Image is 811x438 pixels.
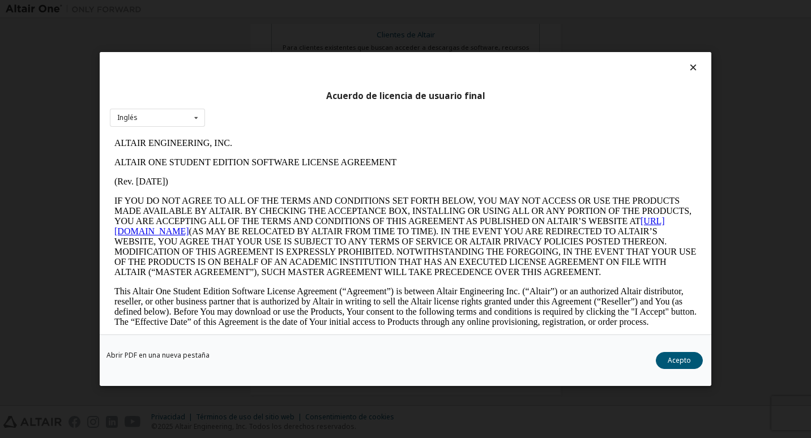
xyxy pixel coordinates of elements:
[5,5,587,15] p: ALTAIR ENGINEERING, INC.
[5,153,587,194] p: This Altair One Student Edition Software License Agreement (“Agreement”) is between Altair Engine...
[5,24,587,34] p: ALTAIR ONE STUDENT EDITION SOFTWARE LICENSE AGREEMENT
[5,43,587,53] p: (Rev. [DATE])
[117,114,138,121] div: Inglés
[5,62,587,144] p: IF YOU DO NOT AGREE TO ALL OF THE TERMS AND CONDITIONS SET FORTH BELOW, YOU MAY NOT ACCESS OR USE...
[656,352,703,369] button: Acepto
[110,91,701,102] div: Acuerdo de licencia de usuario final
[106,352,210,359] a: Abrir PDF en una nueva pestaña
[5,83,555,102] a: [URL][DOMAIN_NAME]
